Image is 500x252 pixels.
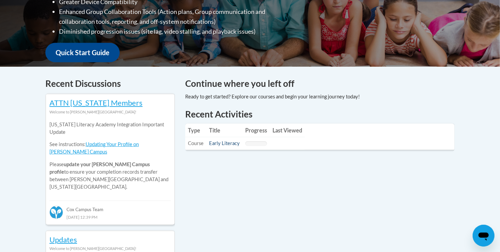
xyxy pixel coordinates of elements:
th: Type [185,124,206,137]
p: [US_STATE] Literacy Academy Integration Important Update [49,121,171,136]
div: Cox Campus Team [49,201,171,213]
div: Welcome to [PERSON_NAME][GEOGRAPHIC_DATA]! [49,108,171,116]
div: [DATE] 12:39 PM [49,213,171,221]
iframe: Button to launch messaging window [473,225,495,247]
a: Updating Your Profile on [PERSON_NAME] Campus [49,141,139,155]
h1: Recent Activities [185,108,455,120]
th: Last Viewed [270,124,305,137]
div: Please to ensure your completion records transfer between [PERSON_NAME][GEOGRAPHIC_DATA] and [US_... [49,116,171,196]
span: Course [188,140,204,146]
h4: Recent Discussions [45,77,175,90]
img: Cox Campus Team [49,206,63,219]
a: Early Literacy [209,140,240,146]
a: Updates [49,235,77,244]
th: Progress [242,124,270,137]
li: Enhanced Group Collaboration Tools (Action plans, Group communication and collaboration tools, re... [59,7,293,27]
a: Quick Start Guide [45,43,120,62]
b: update your [PERSON_NAME] Campus profile [49,161,150,175]
h4: Continue where you left off [185,77,455,90]
p: See instructions: [49,141,171,156]
th: Title [206,124,242,137]
li: Diminished progression issues (site lag, video stalling, and playback issues) [59,27,293,36]
a: ATTN [US_STATE] Members [49,98,143,107]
